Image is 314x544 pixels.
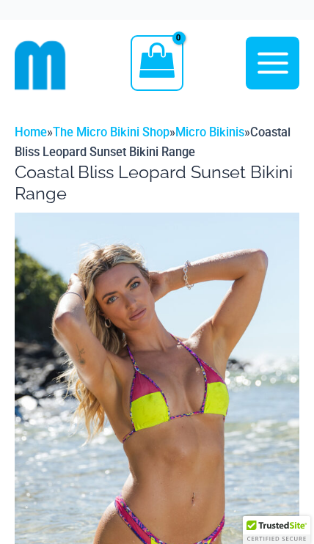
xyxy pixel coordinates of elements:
a: Micro Bikinis [175,125,244,139]
img: cropped mm emblem [15,40,66,91]
a: Home [15,125,47,139]
span: » » » [15,125,291,159]
div: TrustedSite Certified [243,516,310,544]
a: The Micro Bikini Shop [53,125,169,139]
h1: Coastal Bliss Leopard Sunset Bikini Range [15,162,299,204]
a: View Shopping Cart, empty [131,35,183,90]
